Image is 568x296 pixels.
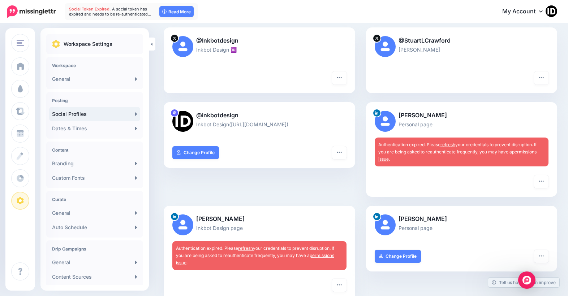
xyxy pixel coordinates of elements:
[49,72,140,86] a: General
[375,36,396,57] img: user_default_image.png
[176,253,334,265] a: permissions issue
[52,246,137,252] h4: Drip Campaigns
[238,245,253,251] a: refresh
[488,278,559,287] a: Tell us how we can improve
[52,98,137,103] h4: Posting
[172,111,347,120] p: @inkbotdesign
[49,171,140,185] a: Custom Fonts
[172,214,347,224] p: [PERSON_NAME]
[49,255,140,270] a: General
[375,45,549,54] p: [PERSON_NAME]
[49,121,140,136] a: Dates & Times
[172,214,193,235] img: user_default_image.png
[159,6,194,17] a: Read More
[17,40,24,46] img: menu.png
[375,214,396,235] img: user_default_image.png
[378,142,537,162] span: Authentication expired. Please your credentials to prevent disruption. If you are being asked to ...
[495,3,557,21] a: My Account
[69,6,111,12] span: Social Token Expired.
[52,147,137,153] h4: Content
[172,120,347,129] p: Inkbot Design([URL][DOMAIN_NAME])
[172,224,347,232] p: Inkbot Design page
[64,40,112,48] p: Workspace Settings
[172,45,347,54] p: Inkbot Design 🆔
[375,120,549,129] p: Personal page
[172,36,193,57] img: user_default_image.png
[52,63,137,68] h4: Workspace
[375,36,549,45] p: @StuartLCrawford
[49,220,140,235] a: Auto Schedule
[375,224,549,232] p: Personal page
[440,142,455,147] a: refresh
[49,107,140,121] a: Social Profiles
[52,197,137,202] h4: Curate
[375,111,396,132] img: user_default_image.png
[69,6,151,17] span: A social token has expired and needs to be re-authenticated…
[172,146,219,159] a: Change Profile
[375,214,549,224] p: [PERSON_NAME]
[378,149,537,162] a: permissions issue
[7,5,56,18] img: Missinglettr
[375,250,421,263] a: Change Profile
[176,245,334,265] span: Authentication expired. Please your credentials to prevent disruption. If you are being asked to ...
[172,111,193,132] img: 1e48ff9f2243147a-86290.png
[518,271,535,289] div: Open Intercom Messenger
[375,111,549,120] p: [PERSON_NAME]
[49,270,140,284] a: Content Sources
[172,36,347,45] p: @Inkbotdesign
[49,156,140,171] a: Branding
[52,40,60,48] img: settings.png
[49,206,140,220] a: General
